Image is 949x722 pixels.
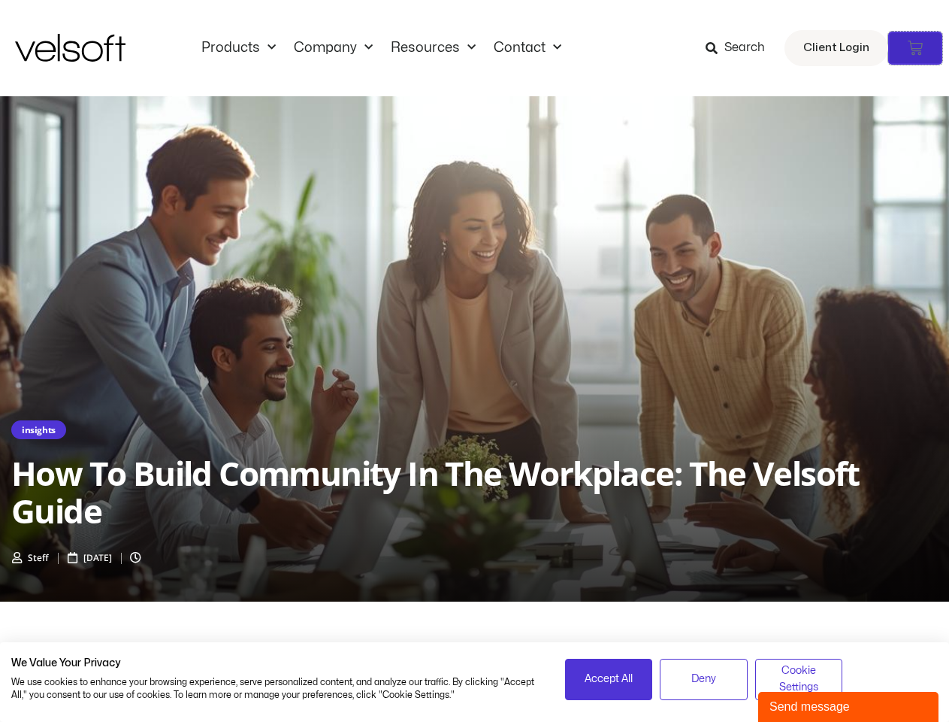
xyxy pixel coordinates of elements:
[22,423,56,436] a: insights
[11,657,543,670] h2: We Value Your Privacy
[11,454,938,529] h2: How to Build Community in the Workplace: The Velsoft Guide
[691,671,716,687] span: Deny
[724,38,765,58] span: Search
[15,34,125,62] img: Velsoft Training Materials
[11,676,543,702] p: We use cookies to enhance your browsing experience, serve personalized content, and analyze our t...
[285,40,382,56] a: CompanyMenu Toggle
[755,659,843,700] button: Adjust cookie preferences
[803,38,869,58] span: Client Login
[192,40,570,56] nav: Menu
[758,689,941,722] iframe: chat widget
[784,30,888,66] a: Client Login
[28,551,49,564] span: Steff
[192,40,285,56] a: ProductsMenu Toggle
[83,551,112,564] span: [DATE]
[765,663,833,696] span: Cookie Settings
[485,40,570,56] a: ContactMenu Toggle
[706,35,775,61] a: Search
[382,40,485,56] a: ResourcesMenu Toggle
[585,671,633,687] span: Accept All
[660,659,748,700] button: Deny all cookies
[565,659,653,700] button: Accept all cookies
